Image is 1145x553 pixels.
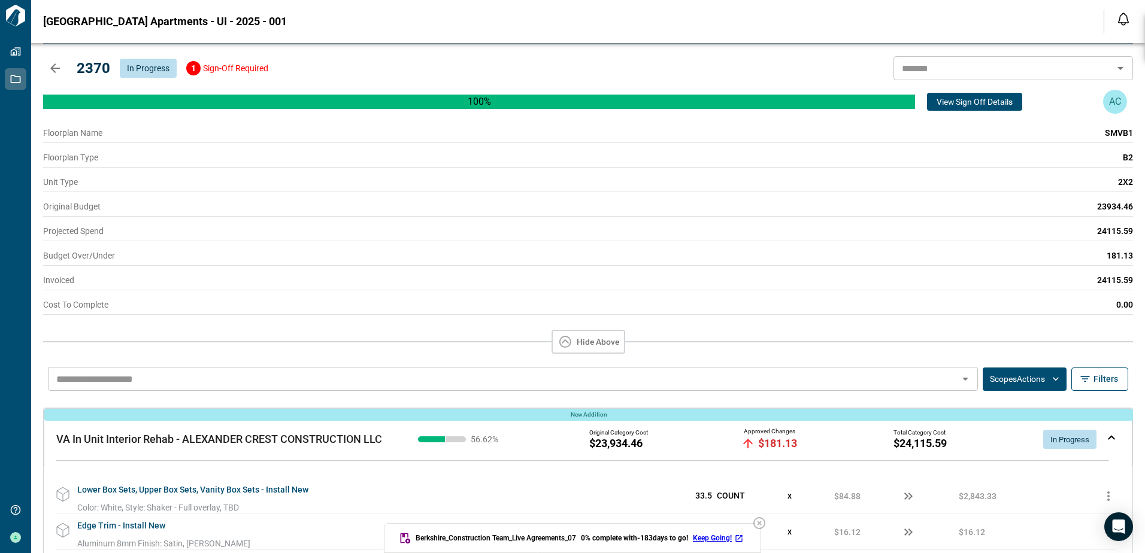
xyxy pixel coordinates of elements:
[77,503,239,512] span: Color: White, Style: Shaker - Full overlay, TBD
[1108,435,1115,440] img: expand
[983,367,1067,391] button: ScopesActions
[43,95,915,109] div: Completed & Invoiced $24115.59 (100%)
[787,491,792,500] span: x
[1071,367,1128,391] button: Filters
[56,433,382,445] span: VA In Unit Interior Rehab - ALEXANDER CREST CONSTRUCTION LLC
[1105,128,1133,138] span: SMVB1
[1123,153,1133,162] span: B2
[959,526,985,538] span: $16.12
[43,275,74,285] span: Invoiced
[1116,300,1133,309] span: 0.00
[834,490,861,502] span: $84.88
[43,128,102,138] span: Floorplan Name
[43,226,104,236] span: Projected Spend
[44,408,1132,466] div: New AdditionVA In Unit Interior Rehab - ALEXANDER CREST CONSTRUCTION LLC56.62%Original Category C...
[893,437,947,449] span: $24,115.59
[43,300,108,309] span: Cost To Complete
[552,330,625,354] button: Hide Above
[43,177,78,187] span: Unit Type
[959,490,996,502] span: $2,843.33
[186,61,201,75] div: 1
[127,63,169,73] span: In Progress
[589,429,648,436] span: Original Category Cost
[43,95,915,109] p: 100 %
[471,435,507,443] span: 56.62 %
[1104,512,1133,541] div: Open Intercom Messenger
[77,514,165,537] span: Edge Trim - Install New
[416,533,576,543] span: Berkshire_Construction Team_Live Agreements_07
[43,16,287,28] span: [GEOGRAPHIC_DATA] Apartments - UI - 2025 - 001
[1043,435,1096,444] span: In Progress
[1118,177,1133,187] span: 2X2
[43,251,115,260] span: Budget Over/Under
[693,533,746,543] a: Keep Going!
[203,62,268,75] p: Sign-Off Required
[1112,60,1129,77] button: Open
[77,60,110,77] span: 2370
[695,491,712,500] span: 33.5
[957,370,974,387] button: Open
[744,428,795,435] span: Approved Changes
[581,533,688,543] span: 0 % complete with -183 days to go!
[77,478,308,502] span: Lower Box Sets, Upper Box Sets, Vanity Box Sets - Install New
[758,437,797,449] span: $181.13
[589,437,643,449] span: $23,934.46
[893,429,946,436] span: Total Category Cost
[834,526,861,538] span: $16.12
[787,527,792,536] span: x
[1093,373,1118,385] span: Filters
[1097,275,1133,285] span: 24115.59
[43,153,98,162] span: Floorplan Type
[77,539,250,548] span: Aluminum 8mm Finish: Satin, Schluter
[927,93,1022,111] button: View Sign Off Details
[1097,226,1133,236] span: 24115.59
[1109,95,1121,109] p: AC
[1097,202,1133,211] span: 23934.46
[1107,251,1133,260] span: 181.13
[43,202,101,211] span: Original Budget
[717,491,745,500] span: COUNT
